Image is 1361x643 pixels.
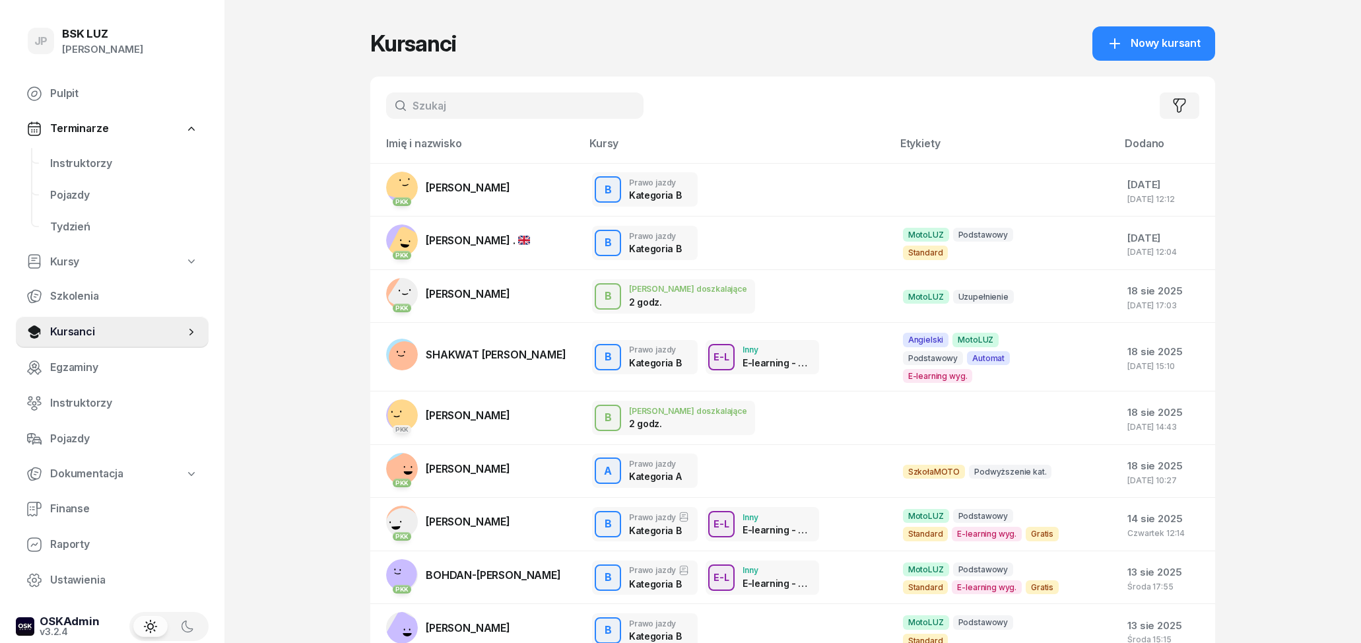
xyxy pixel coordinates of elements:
[629,296,698,308] div: 2 godz.
[50,85,198,102] span: Pulpit
[50,572,198,589] span: Ustawienia
[629,630,681,642] div: Kategoria B
[903,369,973,383] span: E-learning wyg.
[595,283,621,310] button: B
[1127,343,1205,360] div: 18 sie 2025
[386,224,530,256] a: PKK[PERSON_NAME] .
[16,423,209,455] a: Pojazdy
[903,580,948,594] span: Standard
[50,536,198,553] span: Raporty
[393,304,412,312] div: PKK
[1026,527,1059,541] span: Gratis
[595,176,621,203] button: B
[629,345,681,354] div: Prawo jazdy
[629,471,681,482] div: Kategoria A
[595,405,621,431] button: B
[426,181,510,194] span: [PERSON_NAME]
[1127,617,1205,634] div: 13 sie 2025
[50,219,198,236] span: Tydzień
[426,515,510,528] span: [PERSON_NAME]
[426,287,510,300] span: [PERSON_NAME]
[953,509,1013,523] span: Podstawowy
[1131,35,1201,52] span: Nowy kursant
[62,28,143,40] div: BSK LUZ
[595,564,621,591] button: B
[629,418,698,429] div: 2 godz.
[903,228,949,242] span: MotoLUZ
[386,92,644,119] input: Szukaj
[952,580,1022,594] span: E-learning wyg.
[629,407,747,415] div: [PERSON_NAME] doszkalające
[892,135,1117,163] th: Etykiety
[903,509,949,523] span: MotoLUZ
[386,399,510,431] a: PKK[PERSON_NAME]
[708,564,735,591] button: E-L
[599,460,617,483] div: A
[599,179,617,201] div: B
[40,211,209,243] a: Tydzień
[1127,176,1205,193] div: [DATE]
[16,529,209,560] a: Raporty
[1127,301,1205,310] div: [DATE] 17:03
[16,388,209,419] a: Instruktorzy
[62,41,143,58] div: [PERSON_NAME]
[50,187,198,204] span: Pojazdy
[386,172,510,203] a: PKK[PERSON_NAME]
[953,562,1013,576] span: Podstawowy
[629,525,689,536] div: Kategoria B
[393,585,412,593] div: PKK
[599,566,617,589] div: B
[386,559,561,591] a: PKKBOHDAN-[PERSON_NAME]
[952,333,999,347] span: MotoLUZ
[903,290,949,304] span: MotoLUZ
[386,278,510,310] a: PKK[PERSON_NAME]
[426,348,566,361] span: SHAKWAT [PERSON_NAME]
[581,135,892,163] th: Kursy
[967,351,1010,365] span: Automat
[708,516,735,532] div: E-L
[16,352,209,384] a: Egzaminy
[708,569,735,586] div: E-L
[595,344,621,370] button: B
[595,230,621,256] button: B
[426,568,561,582] span: BOHDAN-[PERSON_NAME]
[629,178,681,187] div: Prawo jazdy
[595,457,621,484] button: A
[629,565,689,576] div: Prawo jazdy
[599,232,617,254] div: B
[50,288,198,305] span: Szkolenia
[1026,580,1059,594] span: Gratis
[1127,529,1205,537] div: Czwartek 12:14
[50,430,198,448] span: Pojazdy
[16,493,209,525] a: Finanse
[50,500,198,518] span: Finanse
[952,527,1022,541] span: E-learning wyg.
[599,346,617,368] div: B
[629,189,681,201] div: Kategoria B
[50,465,123,483] span: Dokumentacja
[40,616,100,627] div: OSKAdmin
[16,247,209,277] a: Kursy
[40,148,209,180] a: Instruktorzy
[708,349,735,365] div: E-L
[629,578,689,590] div: Kategoria B
[50,155,198,172] span: Instruktorzy
[629,357,681,368] div: Kategoria B
[903,527,948,541] span: Standard
[1127,404,1205,421] div: 18 sie 2025
[393,251,412,259] div: PKK
[426,621,510,634] span: [PERSON_NAME]
[16,316,209,348] a: Kursanci
[629,619,681,628] div: Prawo jazdy
[50,254,79,271] span: Kursy
[50,395,198,412] span: Instruktorzy
[629,232,681,240] div: Prawo jazdy
[16,78,209,110] a: Pulpit
[1127,230,1205,247] div: [DATE]
[1127,564,1205,581] div: 13 sie 2025
[743,578,811,589] div: E-learning - 90 dni
[1127,582,1205,591] div: Środa 17:55
[708,511,735,537] button: E-L
[629,459,681,468] div: Prawo jazdy
[1127,476,1205,485] div: [DATE] 10:27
